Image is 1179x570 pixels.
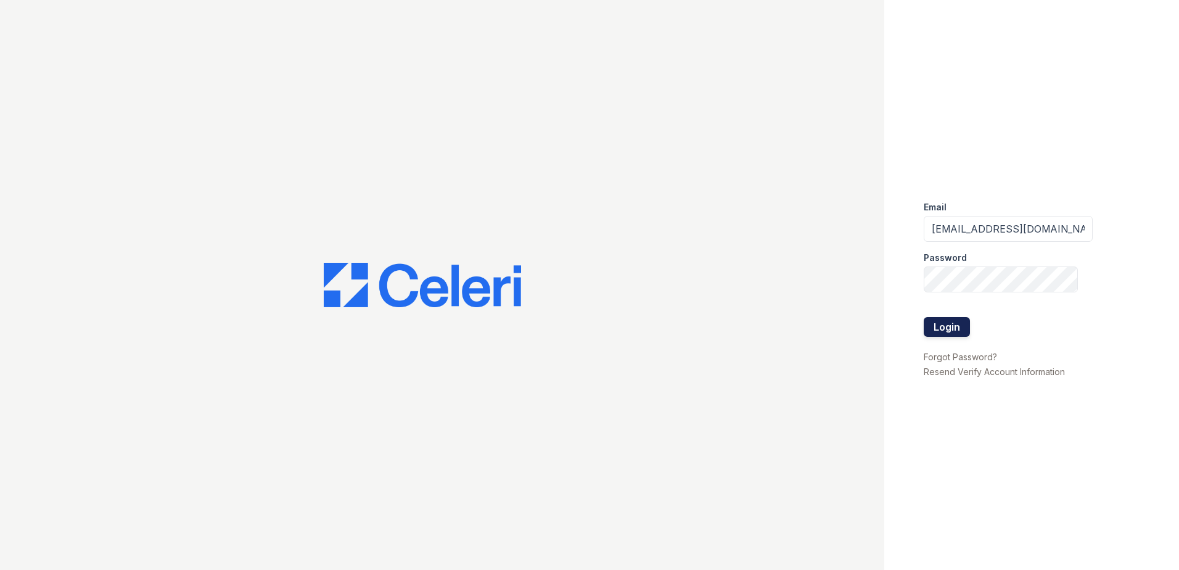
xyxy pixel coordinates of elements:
[924,352,997,362] a: Forgot Password?
[924,252,967,264] label: Password
[324,263,521,307] img: CE_Logo_Blue-a8612792a0a2168367f1c8372b55b34899dd931a85d93a1a3d3e32e68fde9ad4.png
[924,317,970,337] button: Login
[924,366,1065,377] a: Resend Verify Account Information
[924,201,947,213] label: Email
